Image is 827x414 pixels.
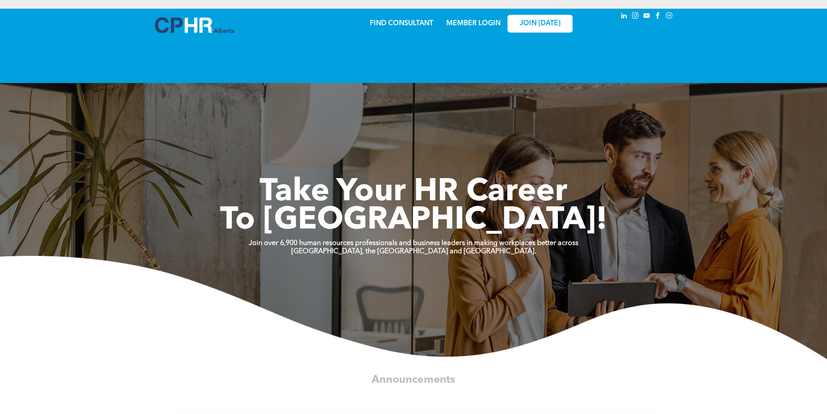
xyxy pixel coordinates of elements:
strong: Join over 6,900 human resources professionals and business leaders in making workplaces better ac... [249,240,578,247]
a: JOIN [DATE] [507,15,573,33]
span: To [GEOGRAPHIC_DATA]! [220,205,607,236]
strong: [GEOGRAPHIC_DATA], the [GEOGRAPHIC_DATA] and [GEOGRAPHIC_DATA]. [291,248,536,255]
span: JOIN [DATE] [520,20,560,28]
a: facebook [653,11,663,23]
span: Announcements [372,374,455,385]
a: instagram [631,11,640,23]
img: A blue and white logo for cp alberta [155,17,234,33]
a: Social network [665,11,674,23]
a: FIND CONSULTANT [370,20,433,27]
a: linkedin [619,11,629,23]
span: Take Your HR Career [260,177,567,208]
a: MEMBER LOGIN [446,20,501,27]
a: youtube [642,11,652,23]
